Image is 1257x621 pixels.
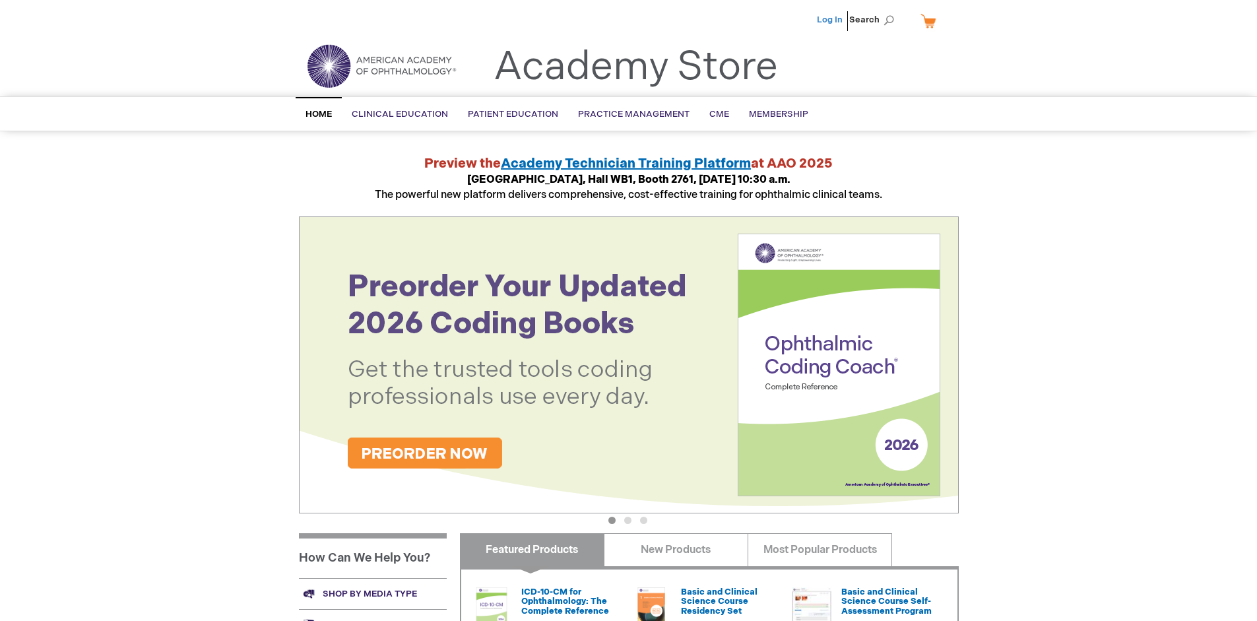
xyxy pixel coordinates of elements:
span: Search [849,7,899,33]
span: Home [306,109,332,119]
strong: Preview the at AAO 2025 [424,156,833,172]
span: Membership [749,109,808,119]
a: Featured Products [460,533,604,566]
button: 1 of 3 [608,517,616,524]
span: Practice Management [578,109,690,119]
strong: [GEOGRAPHIC_DATA], Hall WB1, Booth 2761, [DATE] 10:30 a.m. [467,174,790,186]
span: The powerful new platform delivers comprehensive, cost-effective training for ophthalmic clinical... [375,174,882,201]
button: 3 of 3 [640,517,647,524]
a: Most Popular Products [748,533,892,566]
a: New Products [604,533,748,566]
a: Academy Store [494,44,778,91]
a: Basic and Clinical Science Course Residency Set [681,587,757,616]
h1: How Can We Help You? [299,533,447,578]
span: CME [709,109,729,119]
a: Shop by media type [299,578,447,609]
button: 2 of 3 [624,517,631,524]
a: Academy Technician Training Platform [501,156,751,172]
a: Log In [817,15,843,25]
a: Basic and Clinical Science Course Self-Assessment Program [841,587,932,616]
span: Clinical Education [352,109,448,119]
span: Patient Education [468,109,558,119]
a: ICD-10-CM for Ophthalmology: The Complete Reference [521,587,609,616]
